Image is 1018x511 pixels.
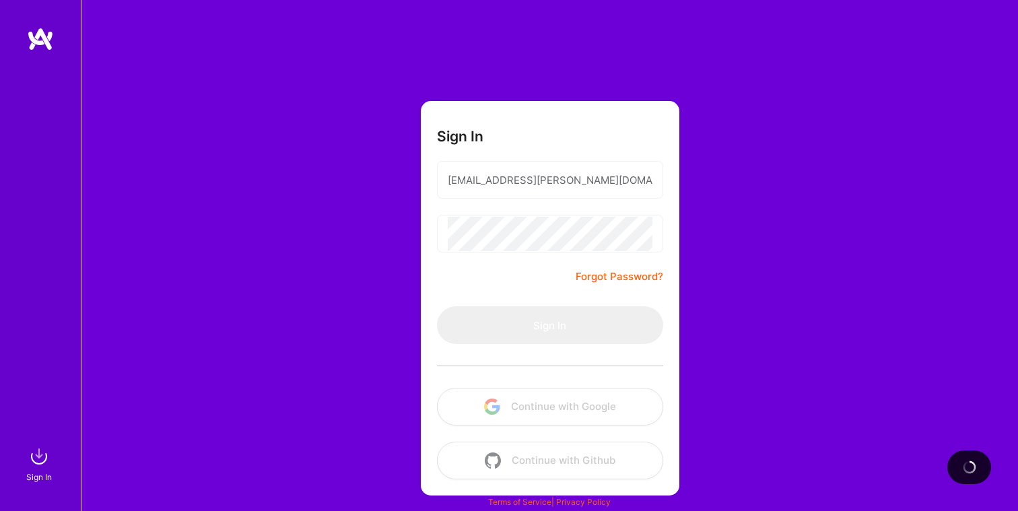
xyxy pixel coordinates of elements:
[437,306,663,344] button: Sign In
[27,27,54,51] img: logo
[484,399,500,415] img: icon
[488,497,551,507] a: Terms of Service
[576,269,663,285] a: Forgot Password?
[485,452,501,469] img: icon
[28,443,53,484] a: sign inSign In
[81,471,1018,504] div: © 2025 ATeams Inc., All rights reserved.
[437,388,663,425] button: Continue with Google
[437,442,663,479] button: Continue with Github
[26,443,53,470] img: sign in
[556,497,611,507] a: Privacy Policy
[448,163,652,197] input: Email...
[26,470,52,484] div: Sign In
[488,497,611,507] span: |
[961,459,978,475] img: loading
[437,128,483,145] h3: Sign In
